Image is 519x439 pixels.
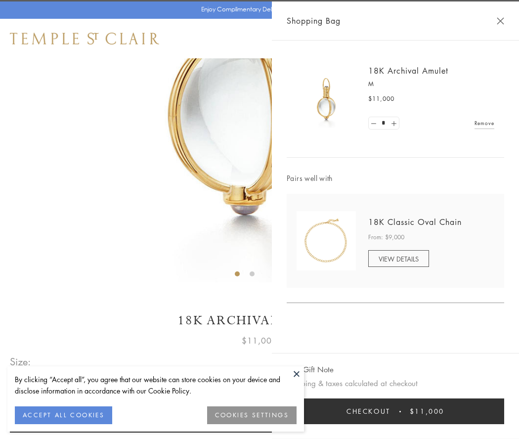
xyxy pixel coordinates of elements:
[287,173,504,184] span: Pairs well with
[297,211,356,270] img: N88865-OV18
[201,4,313,14] p: Enjoy Complimentary Delivery & Returns
[346,406,390,417] span: Checkout
[389,117,398,130] a: Set quantity to 2
[287,398,504,424] button: Checkout $11,000
[368,250,429,267] a: VIEW DETAILS
[15,374,297,396] div: By clicking “Accept all”, you agree that our website can store cookies on your device and disclos...
[368,79,494,89] p: M
[497,17,504,25] button: Close Shopping Bag
[10,312,509,329] h1: 18K Archival Amulet
[287,14,341,27] span: Shopping Bag
[368,94,394,104] span: $11,000
[369,117,379,130] a: Set quantity to 0
[10,33,159,44] img: Temple St. Clair
[475,118,494,129] a: Remove
[368,217,462,227] a: 18K Classic Oval Chain
[368,232,404,242] span: From: $9,000
[287,377,504,390] p: Shipping & taxes calculated at checkout
[410,406,444,417] span: $11,000
[207,406,297,424] button: COOKIES SETTINGS
[368,65,448,76] a: 18K Archival Amulet
[287,363,334,376] button: Add Gift Note
[297,69,356,129] img: 18K Archival Amulet
[242,334,277,347] span: $11,000
[15,406,112,424] button: ACCEPT ALL COOKIES
[379,254,419,263] span: VIEW DETAILS
[10,353,32,370] span: Size:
